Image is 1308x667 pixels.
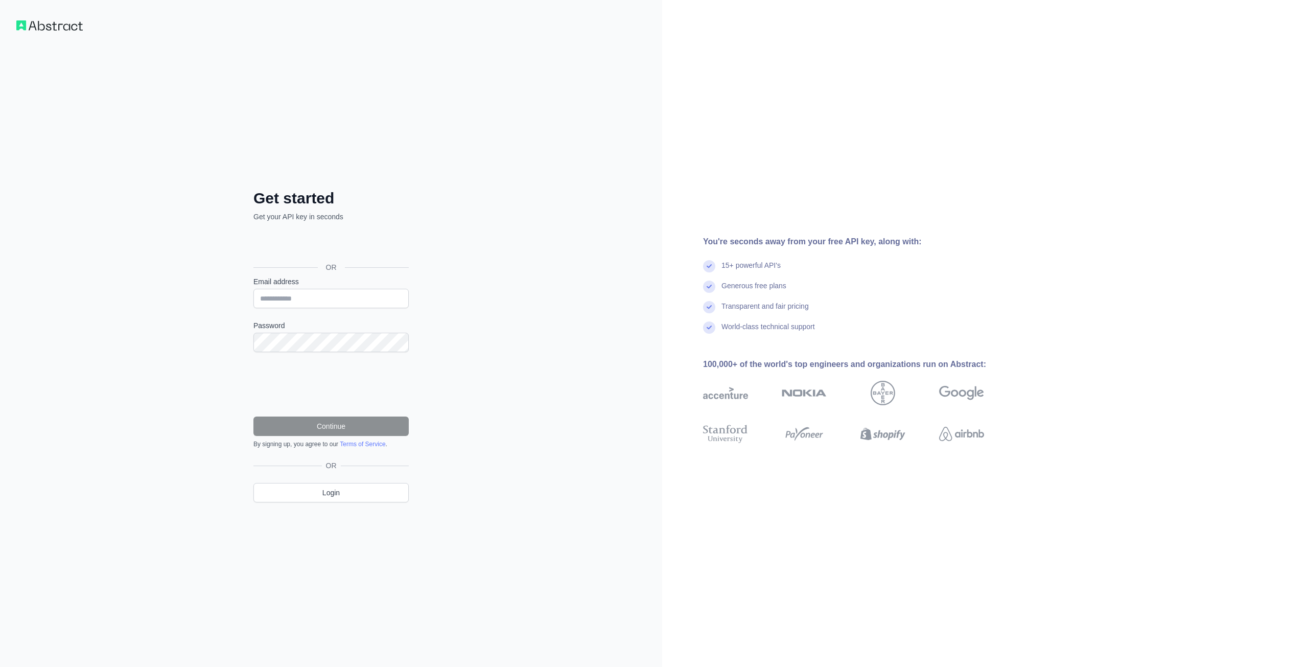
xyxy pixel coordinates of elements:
[860,423,905,445] img: shopify
[721,321,815,342] div: World-class technical support
[703,281,715,293] img: check mark
[253,440,409,448] div: By signing up, you agree to our .
[782,423,827,445] img: payoneer
[253,364,409,404] iframe: reCAPTCHA
[721,260,781,281] div: 15+ powerful API's
[782,381,827,405] img: nokia
[703,423,748,445] img: stanford university
[939,423,984,445] img: airbnb
[253,417,409,436] button: Continue
[703,321,715,334] img: check mark
[253,483,409,502] a: Login
[253,212,409,222] p: Get your API key in seconds
[703,358,1017,371] div: 100,000+ of the world's top engineers and organizations run on Abstract:
[939,381,984,405] img: google
[318,262,345,272] span: OR
[253,189,409,208] h2: Get started
[253,277,409,287] label: Email address
[721,301,809,321] div: Transparent and fair pricing
[871,381,895,405] img: bayer
[253,320,409,331] label: Password
[322,461,341,471] span: OR
[703,236,1017,248] div: You're seconds away from your free API key, along with:
[248,233,412,256] iframe: Sign in with Google Button
[340,441,385,448] a: Terms of Service
[721,281,786,301] div: Generous free plans
[703,260,715,272] img: check mark
[703,301,715,313] img: check mark
[16,20,83,31] img: Workflow
[703,381,748,405] img: accenture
